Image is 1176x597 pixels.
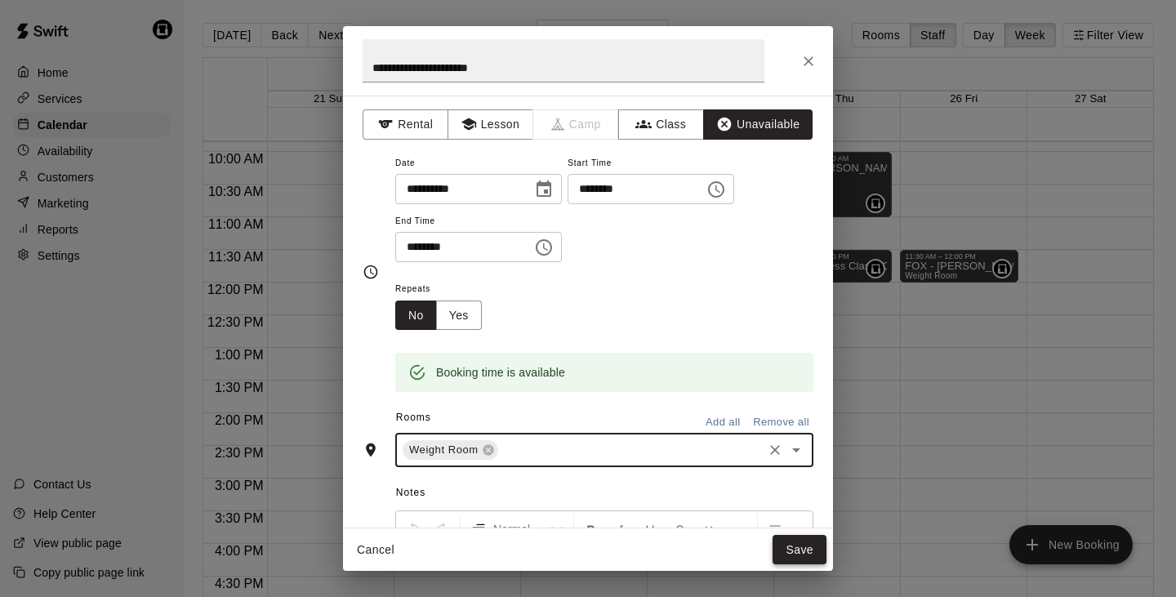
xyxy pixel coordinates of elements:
span: End Time [395,211,562,233]
button: Insert Code [695,515,723,544]
button: Insert Link [724,515,752,544]
button: Choose time, selected time is 2:00 PM [528,231,560,264]
button: Choose time, selected time is 1:00 PM [700,173,733,206]
button: Remove all [749,410,813,435]
button: No [395,301,437,331]
span: Notes [396,480,813,506]
div: Weight Room [403,440,498,460]
span: Repeats [395,278,495,301]
button: Formatting Options [464,515,570,544]
button: Cancel [350,535,402,565]
button: Choose date, selected date is Sep 23, 2025 [528,173,560,206]
button: Format Strikethrough [666,515,693,544]
svg: Rooms [363,442,379,458]
span: Weight Room [403,442,485,458]
span: Date [395,153,562,175]
button: Open [785,439,808,461]
button: Unavailable [703,109,813,140]
button: Close [794,47,823,76]
button: Format Underline [636,515,664,544]
span: Rooms [396,412,431,423]
button: Format Italics [607,515,635,544]
button: Class [618,109,704,140]
button: Left Align [761,515,789,544]
div: outlined button group [395,301,482,331]
svg: Timing [363,264,379,280]
button: Add all [697,410,749,435]
button: Lesson [448,109,533,140]
span: Camps can only be created in the Services page [533,109,619,140]
button: Clear [764,439,786,461]
span: Normal [493,521,550,537]
button: Redo [429,515,457,544]
button: Save [773,535,826,565]
div: Booking time is available [436,358,565,387]
button: Format Bold [577,515,605,544]
button: Undo [399,515,427,544]
button: Yes [436,301,482,331]
span: Start Time [568,153,734,175]
button: Rental [363,109,448,140]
